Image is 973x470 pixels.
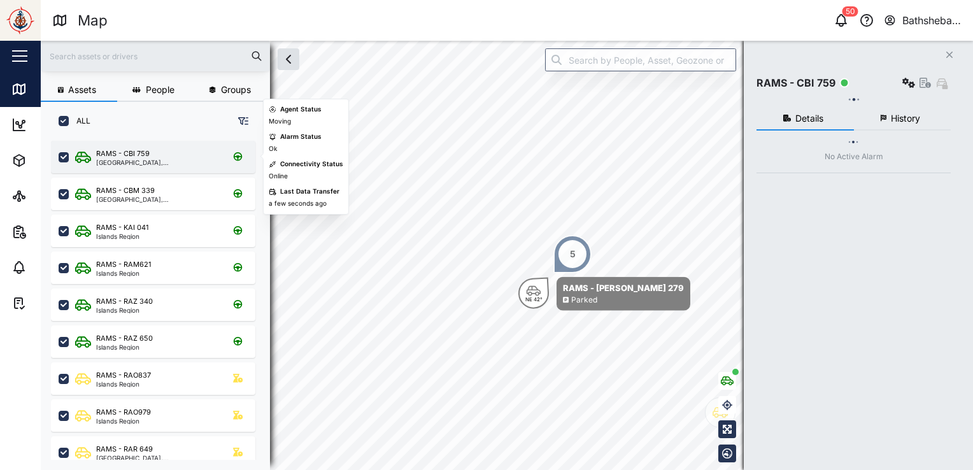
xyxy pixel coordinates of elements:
[883,11,963,29] button: Bathsheba Kare
[96,370,151,381] div: RAMS - RAO837
[96,222,148,233] div: RAMS - KAI 041
[33,82,62,96] div: Map
[571,294,597,306] div: Parked
[96,233,148,239] div: Islands Region
[33,118,90,132] div: Dashboard
[269,117,291,127] div: Moving
[96,259,151,270] div: RAMS - RAM621
[825,151,883,163] div: No Active Alarm
[280,104,322,115] div: Agent Status
[842,6,858,17] div: 50
[69,116,90,126] label: ALL
[96,296,153,307] div: RAMS - RAZ 340
[96,196,218,203] div: [GEOGRAPHIC_DATA], [GEOGRAPHIC_DATA]
[756,75,835,91] div: RAMS - CBI 759
[96,418,151,424] div: Islands Region
[795,114,823,123] span: Details
[78,10,108,32] div: Map
[280,159,343,169] div: Connectivity Status
[96,444,153,455] div: RAMS - RAR 649
[48,46,262,66] input: Search assets or drivers
[96,407,151,418] div: RAMS - RAO979
[41,41,973,470] canvas: Map
[33,296,68,310] div: Tasks
[68,85,96,94] span: Assets
[146,85,174,94] span: People
[570,247,576,261] div: 5
[6,6,34,34] img: Main Logo
[96,159,218,166] div: [GEOGRAPHIC_DATA], [GEOGRAPHIC_DATA]
[96,185,155,196] div: RAMS - CBM 339
[545,48,736,71] input: Search by People, Asset, Geozone or Place
[51,136,269,460] div: grid
[269,144,277,154] div: Ok
[96,333,153,344] div: RAMS - RAZ 650
[33,189,64,203] div: Sites
[96,307,153,313] div: Islands Region
[33,153,73,167] div: Assets
[96,381,151,387] div: Islands Region
[563,281,684,294] div: RAMS - [PERSON_NAME] 279
[269,199,327,209] div: a few seconds ago
[33,225,76,239] div: Reports
[525,297,543,302] div: NE 42°
[553,235,592,273] div: Map marker
[33,260,73,274] div: Alarms
[280,132,322,142] div: Alarm Status
[280,187,339,197] div: Last Data Transfer
[96,344,153,350] div: Islands Region
[221,85,251,94] span: Groups
[891,114,920,123] span: History
[269,171,288,182] div: Online
[96,148,150,159] div: RAMS - CBI 759
[96,455,218,461] div: [GEOGRAPHIC_DATA], [GEOGRAPHIC_DATA]
[902,13,962,29] div: Bathsheba Kare
[518,277,690,311] div: Map marker
[96,270,151,276] div: Islands Region
[705,397,820,429] div: Map marker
